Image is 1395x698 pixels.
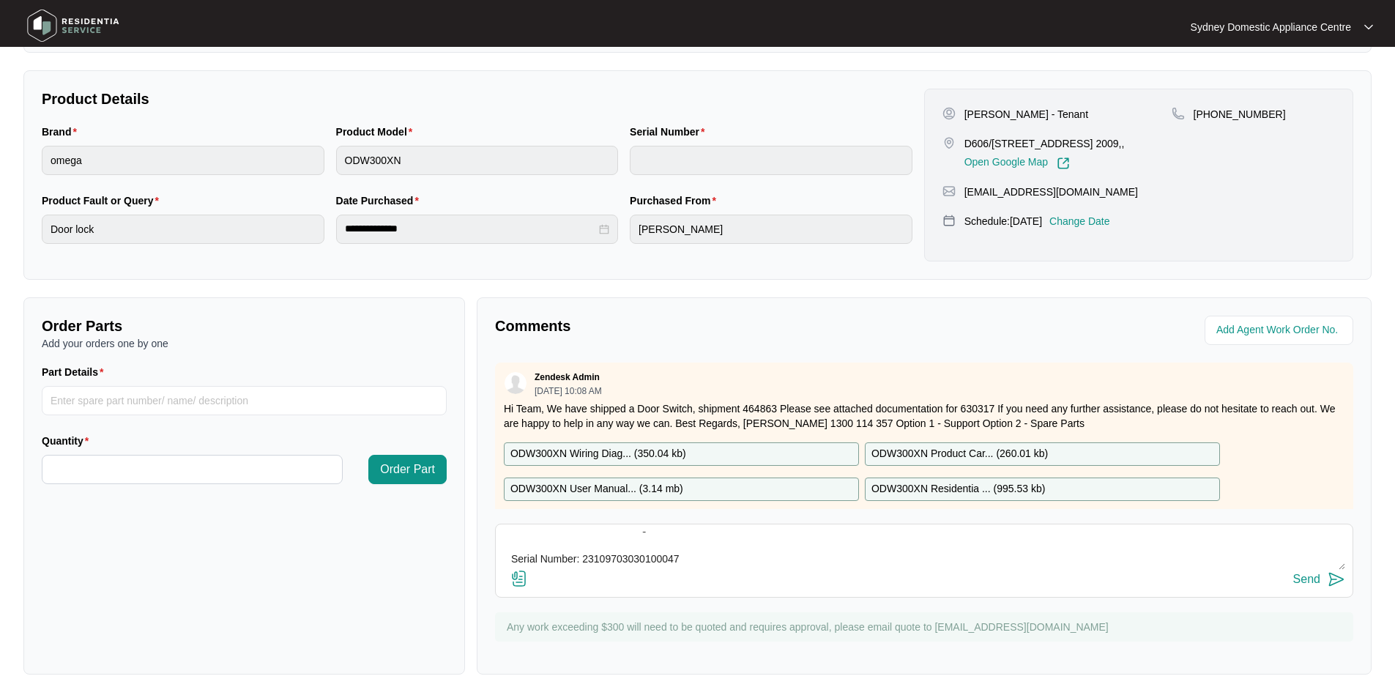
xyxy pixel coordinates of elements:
[630,215,912,244] input: Purchased From
[942,107,956,120] img: user-pin
[42,146,324,175] input: Brand
[510,570,528,587] img: file-attachment-doc.svg
[22,4,124,48] img: residentia service logo
[510,481,683,497] p: ODW300XN User Manual... ( 3.14 mb )
[1293,573,1320,586] div: Send
[942,185,956,198] img: map-pin
[505,372,527,394] img: user.svg
[42,456,342,483] input: Quantity
[964,136,1125,151] p: D606/[STREET_ADDRESS] 2009,,
[964,157,1070,170] a: Open Google Map
[42,316,447,336] p: Order Parts
[535,387,602,396] p: [DATE] 10:08 AM
[336,125,419,139] label: Product Model
[336,193,425,208] label: Date Purchased
[535,371,600,383] p: Zendesk Admin
[42,215,324,244] input: Product Fault or Query
[630,125,710,139] label: Serial Number
[503,532,1345,570] textarea: Hi Team. FAULT REPORTED: dishwasher door is not latching closed properly wont click + and wont st...
[42,434,94,448] label: Quantity
[510,446,686,462] p: ODW300XN Wiring Diag... ( 350.04 kb )
[630,146,912,175] input: Serial Number
[42,336,447,351] p: Add your orders one by one
[336,146,619,175] input: Product Model
[1194,107,1286,122] p: [PHONE_NUMBER]
[42,89,912,109] p: Product Details
[495,316,914,336] p: Comments
[42,193,165,208] label: Product Fault or Query
[1172,107,1185,120] img: map-pin
[42,365,110,379] label: Part Details
[42,125,83,139] label: Brand
[1049,214,1110,229] p: Change Date
[964,214,1042,229] p: Schedule: [DATE]
[345,221,597,237] input: Date Purchased
[1191,20,1351,34] p: Sydney Domestic Appliance Centre
[1293,570,1345,590] button: Send
[871,446,1048,462] p: ODW300XN Product Car... ( 260.01 kb )
[964,107,1088,122] p: [PERSON_NAME] - Tenant
[368,455,447,484] button: Order Part
[964,185,1138,199] p: [EMAIL_ADDRESS][DOMAIN_NAME]
[1057,157,1070,170] img: Link-External
[1328,571,1345,588] img: send-icon.svg
[504,401,1344,431] p: Hi Team, We have shipped a Door Switch, shipment 464863 Please see attached documentation for 630...
[942,214,956,227] img: map-pin
[630,193,722,208] label: Purchased From
[507,620,1346,634] p: Any work exceeding $300 will need to be quoted and requires approval, please email quote to [EMAI...
[871,481,1045,497] p: ODW300XN Residentia ... ( 995.53 kb )
[380,461,435,478] span: Order Part
[1216,322,1344,339] input: Add Agent Work Order No.
[42,386,447,415] input: Part Details
[942,136,956,149] img: map-pin
[1364,23,1373,31] img: dropdown arrow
